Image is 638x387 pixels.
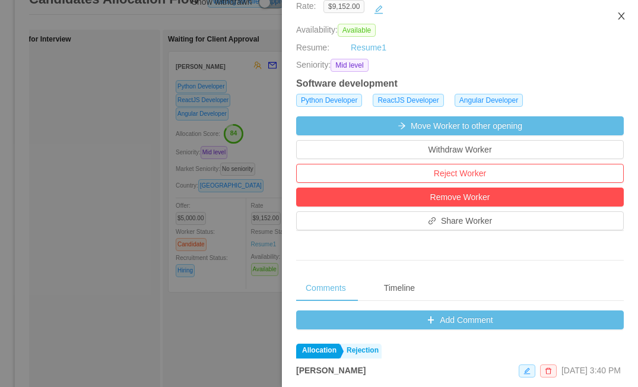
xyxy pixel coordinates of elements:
[296,94,362,107] span: Python Developer
[296,310,624,329] button: icon: plusAdd Comment
[296,140,624,159] button: Withdraw Worker
[617,11,626,21] i: icon: close
[296,344,339,359] a: Allocation
[561,366,621,375] span: [DATE] 3:40 PM
[296,211,624,230] button: icon: linkShare Worker
[296,43,329,52] span: Resume:
[374,275,424,302] div: Timeline
[523,367,531,375] i: icon: edit
[331,59,368,72] span: Mid level
[545,367,552,375] i: icon: delete
[296,78,398,88] strong: Software development
[373,94,443,107] span: ReactJS Developer
[296,188,624,207] button: Remove Worker
[341,344,382,359] a: Rejection
[455,94,523,107] span: Angular Developer
[338,24,376,37] span: Available
[296,275,355,302] div: Comments
[296,366,366,375] strong: [PERSON_NAME]
[296,25,380,34] span: Availability:
[296,59,331,72] span: Seniority:
[351,42,386,54] a: Resume1
[296,164,624,183] button: Reject Worker
[296,116,624,135] button: icon: arrow-rightMove Worker to other opening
